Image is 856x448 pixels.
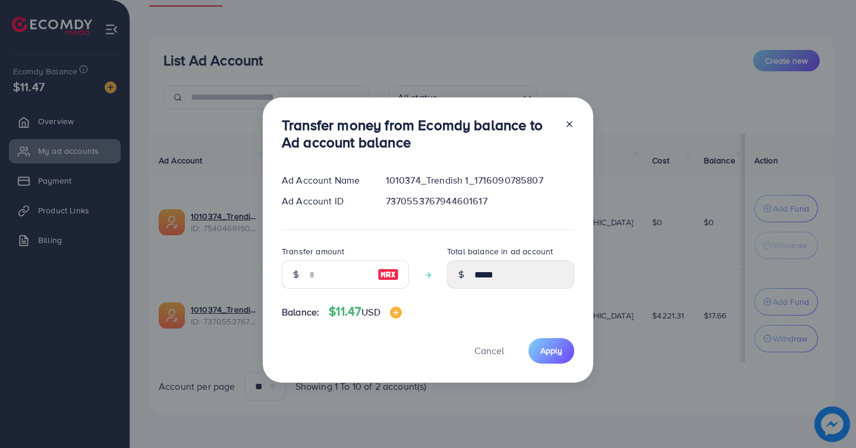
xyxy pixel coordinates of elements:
[376,194,584,208] div: 7370553767944601617
[272,194,376,208] div: Ad Account ID
[272,173,376,187] div: Ad Account Name
[377,267,399,282] img: image
[282,305,319,319] span: Balance:
[361,305,380,318] span: USD
[474,344,504,357] span: Cancel
[460,338,519,364] button: Cancel
[376,173,584,187] div: 1010374_Trendish 1_1716090785807
[390,307,402,318] img: image
[540,345,562,356] span: Apply
[528,338,574,364] button: Apply
[282,245,344,257] label: Transfer amount
[282,116,555,151] h3: Transfer money from Ecomdy balance to Ad account balance
[329,304,401,319] h4: $11.47
[447,245,553,257] label: Total balance in ad account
